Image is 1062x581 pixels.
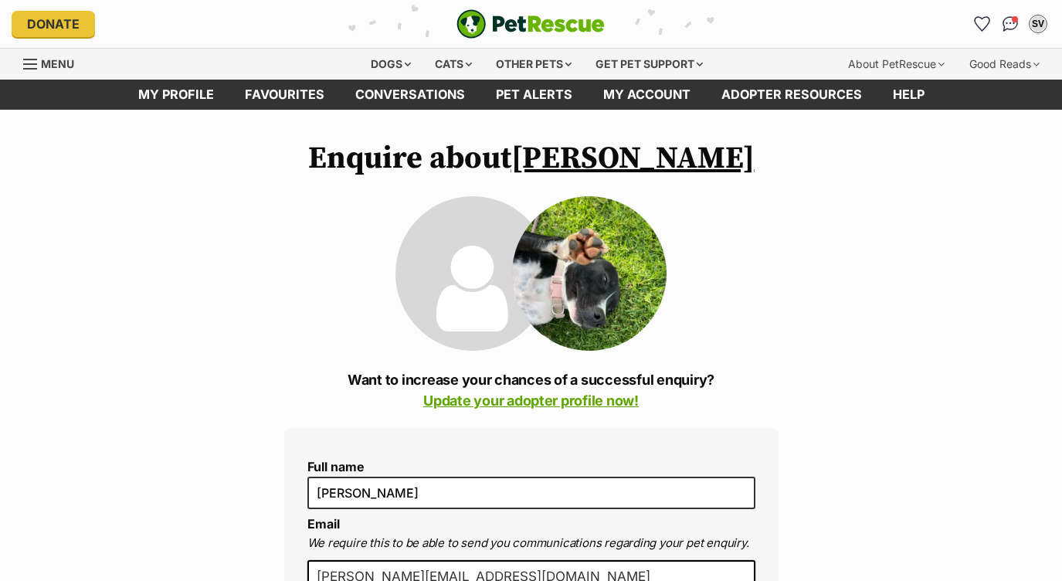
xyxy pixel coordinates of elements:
[41,57,74,70] span: Menu
[1030,16,1046,32] div: SV
[307,477,755,509] input: E.g. Jimmy Chew
[284,369,779,411] p: Want to increase your chances of a successful enquiry?
[307,460,755,474] label: Full name
[360,49,422,80] div: Dogs
[970,12,1050,36] ul: Account quick links
[284,141,779,176] h1: Enquire about
[424,49,483,80] div: Cats
[485,49,582,80] div: Other pets
[970,12,995,36] a: Favourites
[512,196,667,351] img: Lizzie
[588,80,706,110] a: My account
[877,80,940,110] a: Help
[585,49,714,80] div: Get pet support
[837,49,955,80] div: About PetRescue
[340,80,480,110] a: conversations
[1003,16,1019,32] img: chat-41dd97257d64d25036548639549fe6c8038ab92f7586957e7f3b1b290dea8141.svg
[998,12,1023,36] a: Conversations
[456,9,605,39] a: PetRescue
[1026,12,1050,36] button: My account
[456,9,605,39] img: logo-e224e6f780fb5917bec1dbf3a21bbac754714ae5b6737aabdf751b685950b380.svg
[307,516,340,532] label: Email
[307,535,755,552] p: We require this to be able to send you communications regarding your pet enquiry.
[423,392,639,409] a: Update your adopter profile now!
[23,49,85,76] a: Menu
[12,11,95,37] a: Donate
[123,80,229,110] a: My profile
[480,80,588,110] a: Pet alerts
[959,49,1050,80] div: Good Reads
[511,139,755,178] a: [PERSON_NAME]
[706,80,877,110] a: Adopter resources
[229,80,340,110] a: Favourites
